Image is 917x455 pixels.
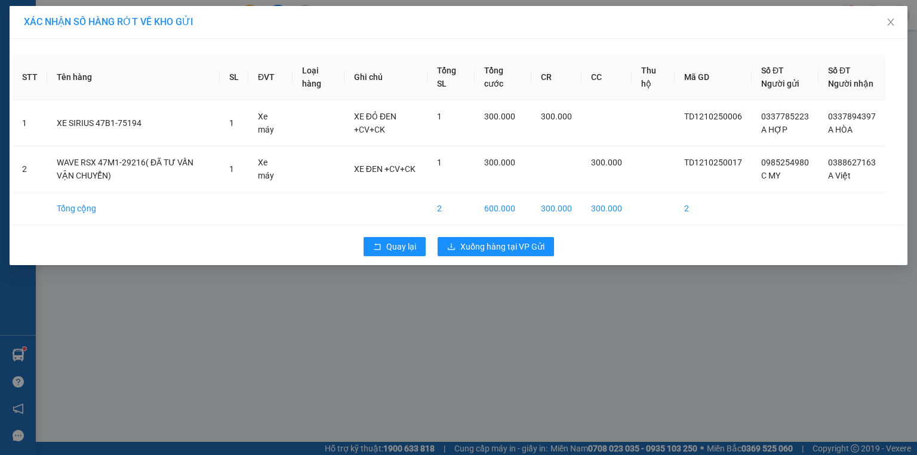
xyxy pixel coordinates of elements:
[761,158,809,167] span: 0985254980
[13,100,47,146] td: 1
[427,54,474,100] th: Tổng SL
[828,125,853,134] span: A HÒA
[13,54,47,100] th: STT
[47,100,220,146] td: XE SIRIUS 47B1-75194
[761,171,780,180] span: C MY
[591,158,622,167] span: 300.000
[248,54,293,100] th: ĐVT
[460,240,544,253] span: Xuống hàng tại VP Gửi
[47,54,220,100] th: Tên hàng
[632,54,675,100] th: Thu hộ
[675,192,752,225] td: 2
[447,242,456,252] span: download
[761,66,784,75] span: Số ĐT
[354,112,396,134] span: XE ĐỎ ĐEN +CV+CK
[475,192,531,225] td: 600.000
[675,54,752,100] th: Mã GD
[886,17,896,27] span: close
[581,192,632,225] td: 300.000
[59,69,147,90] span: vinhquang.tienoanh - In:
[13,146,47,192] td: 2
[229,164,234,174] span: 1
[47,192,220,225] td: Tổng cộng
[373,242,381,252] span: rollback
[484,112,515,121] span: 300.000
[581,54,632,100] th: CC
[437,158,442,167] span: 1
[761,112,809,121] span: 0337785223
[293,54,344,100] th: Loại hàng
[220,54,248,100] th: SL
[354,164,416,174] span: XE ĐEN +CV+CK
[828,66,851,75] span: Số ĐT
[475,54,531,100] th: Tổng cước
[828,158,876,167] span: 0388627163
[761,79,799,88] span: Người gửi
[438,237,554,256] button: downloadXuống hàng tại VP Gửi
[47,146,220,192] td: WAVE RSX 47M1-29216( ĐÃ TƯ VẤN VẬN CHUYỂN)
[828,79,873,88] span: Người nhận
[364,237,426,256] button: rollbackQuay lại
[828,112,876,121] span: 0337894397
[24,16,193,27] span: XÁC NHẬN SỐ HÀNG RỚT VỀ KHO GỬI
[59,35,121,56] span: Labo Medical - 0777694637
[828,171,851,180] span: A Việt
[59,58,147,90] span: TD1210250031 -
[229,118,234,128] span: 1
[684,158,742,167] span: TD1210250017
[69,79,139,90] span: 17:56:23 [DATE]
[386,240,416,253] span: Quay lại
[684,112,742,121] span: TD1210250006
[59,20,174,32] span: [GEOGRAPHIC_DATA]
[531,54,581,100] th: CR
[59,7,174,32] span: Gửi:
[541,112,572,121] span: 300.000
[761,125,787,134] span: A HỢP
[344,54,428,100] th: Ghi chú
[531,192,581,225] td: 300.000
[248,146,293,192] td: Xe máy
[427,192,474,225] td: 2
[248,100,293,146] td: Xe máy
[874,6,907,39] button: Close
[484,158,515,167] span: 300.000
[437,112,442,121] span: 1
